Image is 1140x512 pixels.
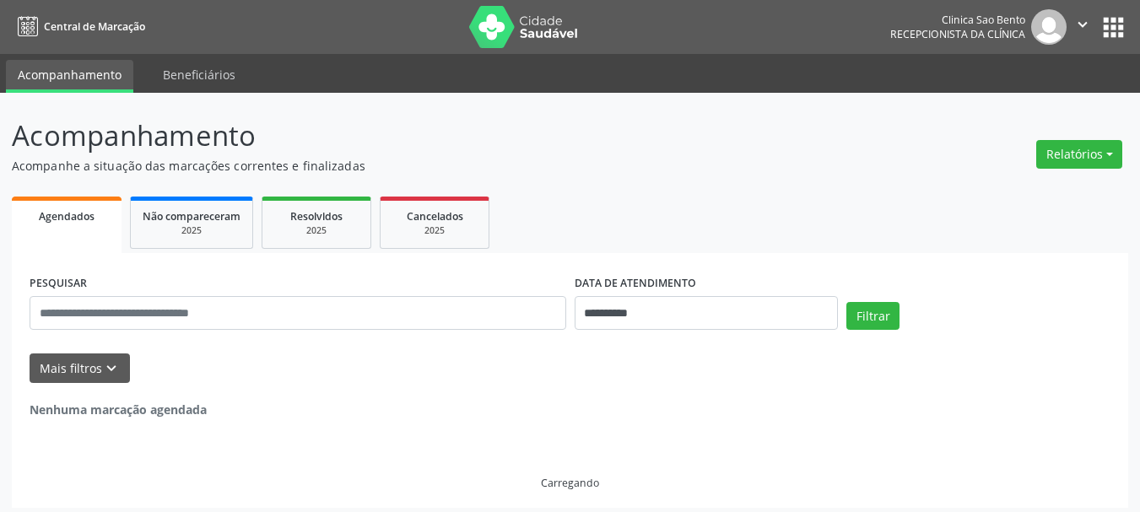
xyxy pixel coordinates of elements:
[1099,13,1128,42] button: apps
[30,271,87,297] label: PESQUISAR
[44,19,145,34] span: Central de Marcação
[6,60,133,93] a: Acompanhamento
[30,402,207,418] strong: Nenhuma marcação agendada
[1031,9,1067,45] img: img
[541,476,599,490] div: Carregando
[392,224,477,237] div: 2025
[274,224,359,237] div: 2025
[39,209,95,224] span: Agendados
[143,224,240,237] div: 2025
[575,271,696,297] label: DATA DE ATENDIMENTO
[12,115,793,157] p: Acompanhamento
[12,13,145,40] a: Central de Marcação
[151,60,247,89] a: Beneficiários
[12,157,793,175] p: Acompanhe a situação das marcações correntes e finalizadas
[846,302,900,331] button: Filtrar
[1073,15,1092,34] i: 
[1036,140,1122,169] button: Relatórios
[290,209,343,224] span: Resolvidos
[143,209,240,224] span: Não compareceram
[1067,9,1099,45] button: 
[890,13,1025,27] div: Clinica Sao Bento
[890,27,1025,41] span: Recepcionista da clínica
[407,209,463,224] span: Cancelados
[30,353,130,383] button: Mais filtroskeyboard_arrow_down
[102,359,121,378] i: keyboard_arrow_down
